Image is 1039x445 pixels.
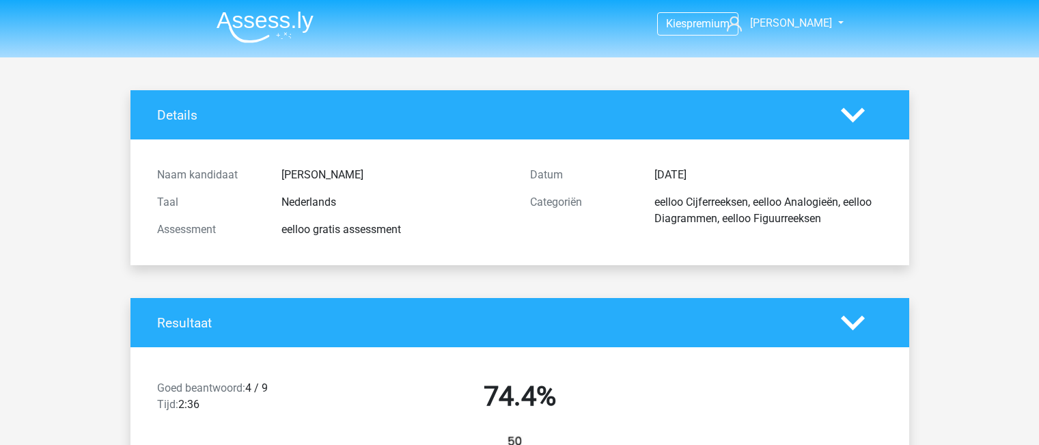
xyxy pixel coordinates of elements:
div: [PERSON_NAME] [271,167,520,183]
a: Kiespremium [658,14,738,33]
span: premium [687,17,730,30]
div: eelloo gratis assessment [271,221,520,238]
div: 4 / 9 2:36 [147,380,333,418]
span: Tijd: [157,398,178,411]
div: Naam kandidaat [147,167,271,183]
h4: Details [157,107,820,123]
h4: Resultaat [157,315,820,331]
div: [DATE] [644,167,893,183]
span: [PERSON_NAME] [750,16,832,29]
div: Categoriën [520,194,644,227]
img: Assessly [217,11,314,43]
a: [PERSON_NAME] [721,15,833,31]
h2: 74.4% [344,380,696,413]
div: Taal [147,194,271,211]
div: Nederlands [271,194,520,211]
div: eelloo Cijferreeksen, eelloo Analogieën, eelloo Diagrammen, eelloo Figuurreeksen [644,194,893,227]
span: Goed beantwoord: [157,381,245,394]
span: Kies [666,17,687,30]
div: Datum [520,167,644,183]
div: Assessment [147,221,271,238]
